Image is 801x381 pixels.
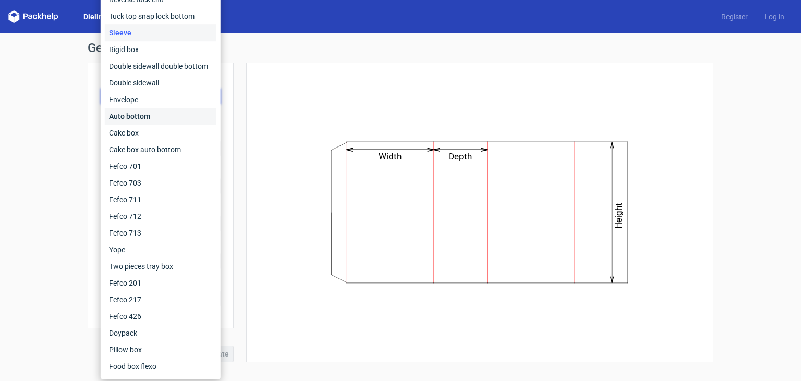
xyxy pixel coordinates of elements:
[713,11,756,22] a: Register
[88,42,713,54] h1: Generate new dieline
[614,203,624,229] text: Height
[105,24,216,41] div: Sleeve
[105,141,216,158] div: Cake box auto bottom
[105,41,216,58] div: Rigid box
[105,8,216,24] div: Tuck top snap lock bottom
[105,258,216,275] div: Two pieces tray box
[105,108,216,125] div: Auto bottom
[105,158,216,175] div: Fefco 701
[75,11,119,22] a: Dielines
[105,341,216,358] div: Pillow box
[105,91,216,108] div: Envelope
[105,208,216,225] div: Fefco 712
[105,308,216,325] div: Fefco 426
[105,275,216,291] div: Fefco 201
[105,75,216,91] div: Double sidewall
[105,241,216,258] div: Yope
[756,11,793,22] a: Log in
[105,325,216,341] div: Doypack
[105,58,216,75] div: Double sidewall double bottom
[105,125,216,141] div: Cake box
[449,151,472,162] text: Depth
[105,191,216,208] div: Fefco 711
[105,358,216,375] div: Food box flexo
[105,175,216,191] div: Fefco 703
[379,151,402,162] text: Width
[105,291,216,308] div: Fefco 217
[105,225,216,241] div: Fefco 713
